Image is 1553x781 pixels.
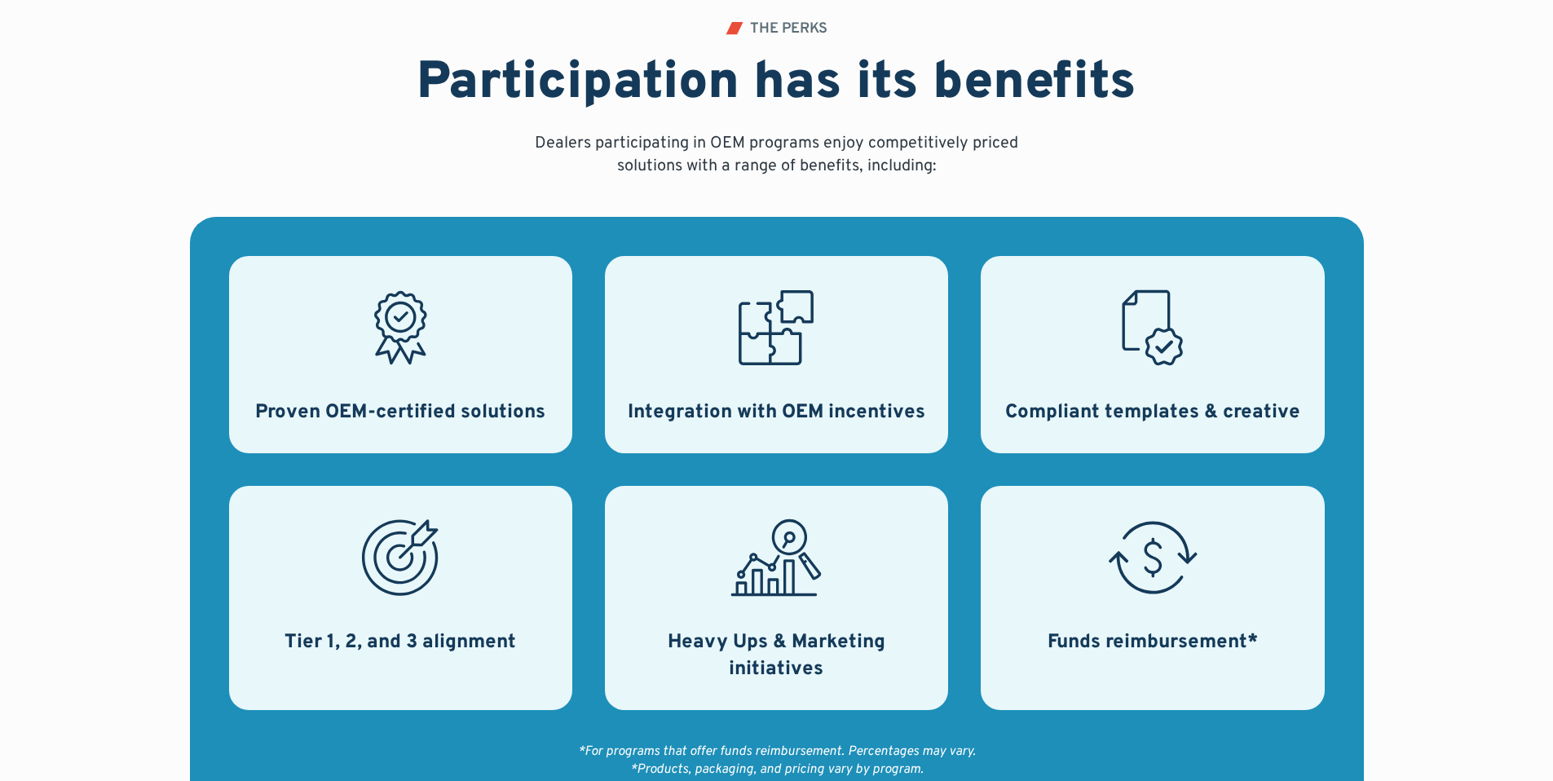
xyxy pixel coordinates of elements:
[285,629,516,657] h3: Tier 1, 2, and 3 alignment
[1005,399,1300,427] h3: Compliant templates & creative
[628,399,925,427] h3: Integration with OEM incentives
[529,132,1025,178] p: Dealers participating in OEM programs enjoy competitively priced solutions with a range of benefi...
[255,399,545,427] h3: Proven OEM-certified solutions
[578,743,976,779] div: *For programs that offer funds reimbursement. Percentages may vary. *Products, packaging, and pri...
[624,629,929,684] h3: Heavy Ups & Marketing initiatives
[1048,629,1258,657] h3: Funds reimbursement*
[750,22,827,37] div: THE PERKS
[417,53,1136,116] h2: Participation has its benefits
